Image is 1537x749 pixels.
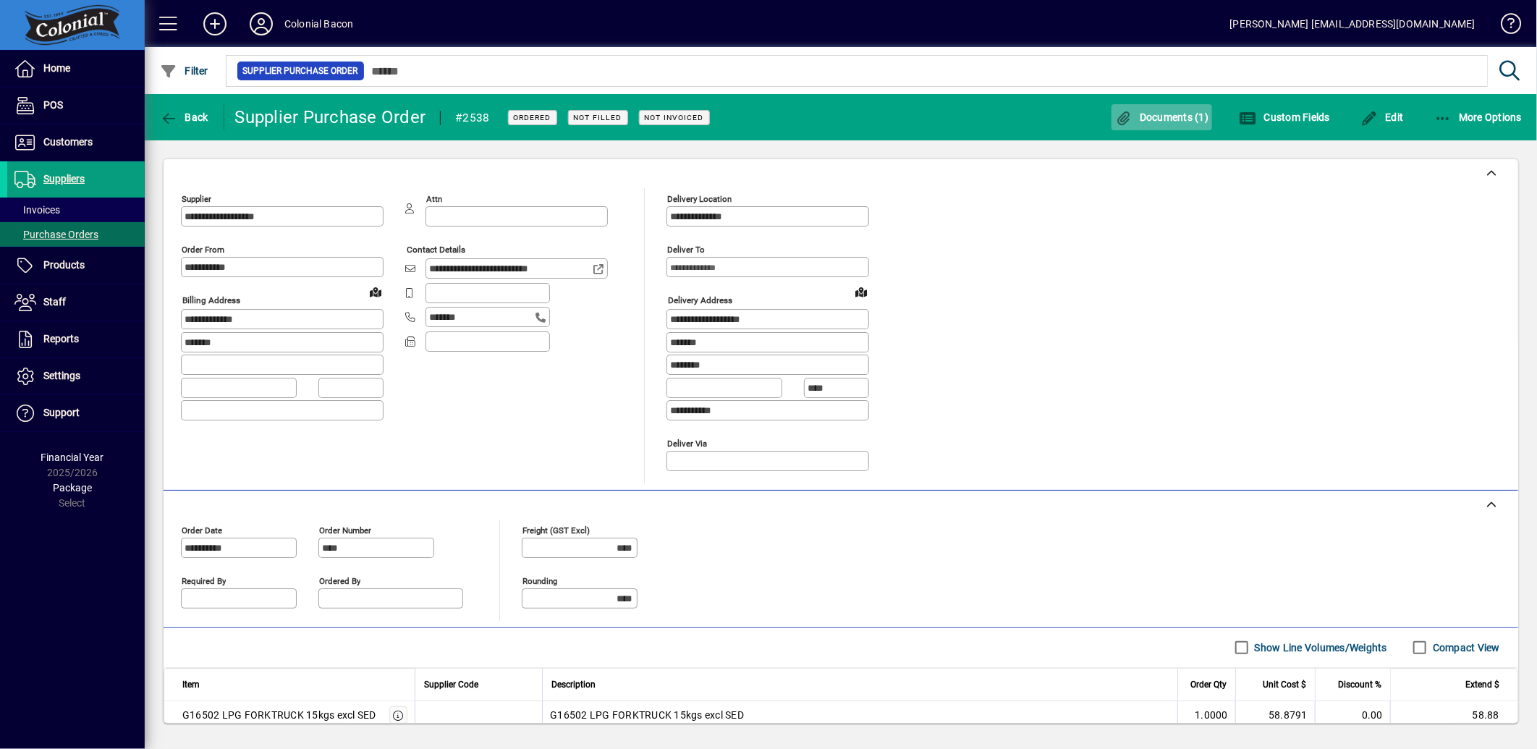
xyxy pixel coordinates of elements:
span: Documents (1) [1115,111,1209,123]
label: Compact View [1430,640,1500,655]
a: Staff [7,284,145,321]
span: Products [43,259,85,271]
mat-label: Order from [182,245,224,255]
span: POS [43,99,63,111]
span: Purchase Orders [14,229,98,240]
mat-label: Deliver via [667,438,707,448]
mat-label: Deliver To [667,245,705,255]
a: Support [7,395,145,431]
a: Products [7,247,145,284]
span: Customers [43,136,93,148]
app-page-header-button: Back [145,104,224,130]
a: Purchase Orders [7,222,145,247]
mat-label: Ordered by [319,575,360,585]
a: POS [7,88,145,124]
span: More Options [1434,111,1523,123]
span: Back [160,111,208,123]
td: 58.88 [1390,701,1517,730]
button: More Options [1431,104,1526,130]
a: View on map [364,280,387,303]
span: Supplier Purchase Order [243,64,358,78]
button: Documents (1) [1112,104,1213,130]
div: #2538 [455,106,489,130]
span: Not Invoiced [645,113,704,122]
div: [PERSON_NAME] [EMAIL_ADDRESS][DOMAIN_NAME] [1230,12,1475,35]
mat-label: Delivery Location [667,194,732,204]
mat-label: Supplier [182,194,211,204]
span: G16502 LPG FORKTRUCK 15kgs excl SED [550,708,744,722]
button: Filter [156,58,212,84]
span: Custom Fields [1239,111,1330,123]
span: Ordered [514,113,551,122]
span: Package [53,482,92,494]
a: Customers [7,124,145,161]
div: Supplier Purchase Order [235,106,426,129]
span: Supplier Code [424,677,478,693]
span: Order Qty [1190,677,1227,693]
div: Colonial Bacon [284,12,353,35]
a: Knowledge Base [1490,3,1519,50]
td: 58.8791 [1235,701,1315,730]
span: Unit Cost $ [1263,677,1306,693]
span: Extend $ [1465,677,1499,693]
span: Reports [43,333,79,344]
td: 1.0000 [1177,701,1235,730]
span: Staff [43,296,66,308]
button: Edit [1357,104,1407,130]
span: Suppliers [43,173,85,185]
span: Invoices [14,204,60,216]
span: Settings [43,370,80,381]
label: Show Line Volumes/Weights [1252,640,1387,655]
span: Financial Year [41,452,104,463]
a: Reports [7,321,145,357]
a: Invoices [7,198,145,222]
span: Home [43,62,70,74]
span: Description [551,677,596,693]
td: 0.00 [1315,701,1390,730]
span: Support [43,407,80,418]
mat-label: Order date [182,525,222,535]
button: Profile [238,11,284,37]
a: Settings [7,358,145,394]
mat-label: Freight (GST excl) [522,525,590,535]
button: Back [156,104,212,130]
span: Filter [160,65,208,77]
button: Add [192,11,238,37]
span: Discount % [1338,677,1381,693]
span: Not Filled [574,113,622,122]
div: G16502 LPG FORKTRUCK 15kgs excl SED [182,708,376,722]
mat-label: Rounding [522,575,557,585]
span: Edit [1360,111,1404,123]
a: Home [7,51,145,87]
span: Item [182,677,200,693]
mat-label: Attn [426,194,442,204]
mat-label: Order number [319,525,371,535]
button: Custom Fields [1235,104,1334,130]
mat-label: Required by [182,575,226,585]
a: View on map [850,280,873,303]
